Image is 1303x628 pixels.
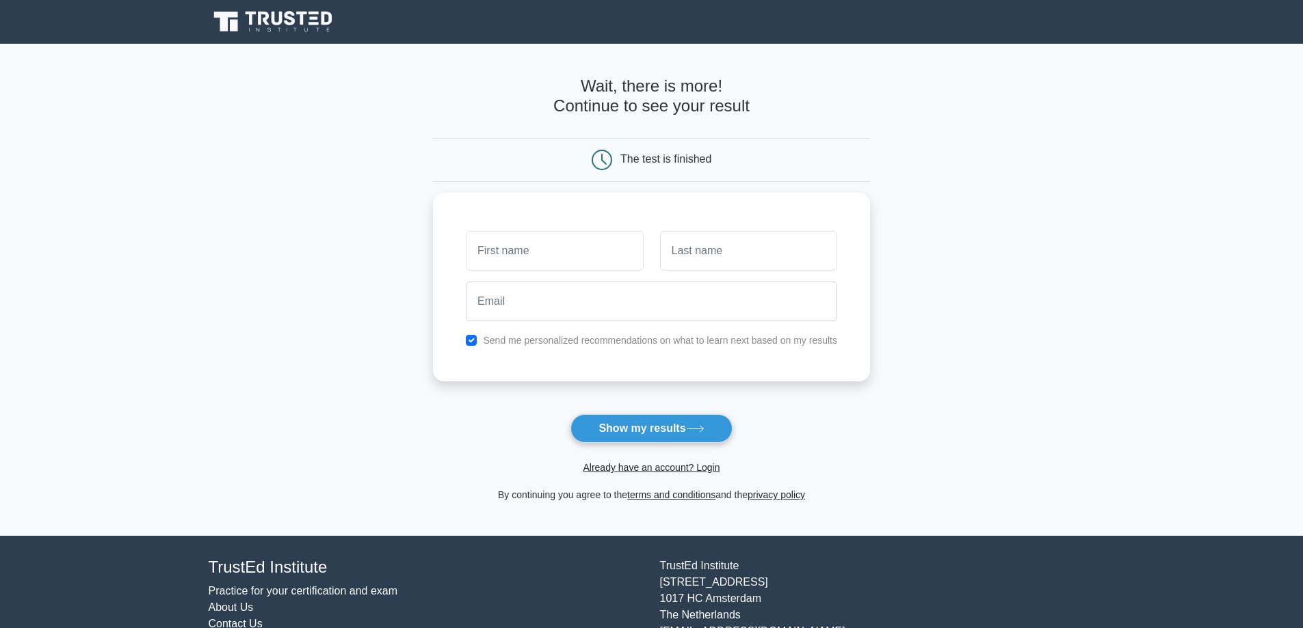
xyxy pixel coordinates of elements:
input: First name [466,231,643,271]
a: Practice for your certification and exam [209,585,398,597]
h4: TrustEd Institute [209,558,644,577]
input: Last name [660,231,837,271]
input: Email [466,282,837,321]
button: Show my results [570,414,732,443]
a: terms and conditions [627,489,715,500]
a: Already have an account? Login [583,462,720,473]
h4: Wait, there is more! Continue to see your result [433,77,870,116]
div: By continuing you agree to the and the [425,487,878,503]
label: Send me personalized recommendations on what to learn next based on my results [483,335,837,346]
a: About Us [209,601,254,613]
div: The test is finished [620,153,711,165]
a: privacy policy [748,489,805,500]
